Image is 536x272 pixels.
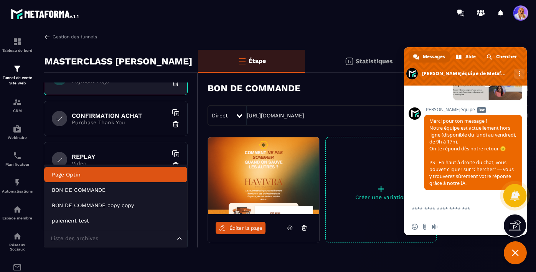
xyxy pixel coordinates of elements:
[326,194,436,200] p: Créer une variation
[2,145,33,172] a: schedulerschedulerPlanificateur
[229,225,262,231] span: Éditer la page
[52,171,180,178] p: Page Optin
[212,112,228,119] span: Direct
[432,224,438,230] span: Message audio
[2,58,33,92] a: formationformationTunnel de vente Site web
[208,83,300,94] h3: BON DE COMMANDE
[237,56,247,66] img: bars-o.4a397970.svg
[465,51,476,63] span: Aide
[477,107,486,113] span: Bot
[52,217,180,224] p: paiement test
[496,51,517,63] span: Chercher
[49,234,175,243] input: Search for option
[412,224,418,230] span: Insérer un emoji
[13,232,22,241] img: social-network
[2,135,33,140] p: Webinaire
[247,112,304,119] a: [URL][DOMAIN_NAME]
[44,33,51,40] img: arrow
[2,92,33,119] a: formationformationCRM
[216,222,266,234] a: Éditer la page
[422,224,428,230] span: Envoyer un fichier
[13,124,22,134] img: automations
[13,37,22,46] img: formation
[326,183,436,194] p: +
[13,97,22,107] img: formation
[249,57,266,64] p: Étape
[2,75,33,86] p: Tunnel de vente Site web
[13,205,22,214] img: automations
[13,151,22,160] img: scheduler
[2,172,33,199] a: automationsautomationsAutomatisations
[72,112,168,119] h6: CONFIRMATION ACHAT
[2,226,33,257] a: social-networksocial-networkRéseaux Sociaux
[451,51,481,63] div: Aide
[345,57,354,66] img: stats.20deebd0.svg
[45,54,192,69] p: MASTERCLASS [PERSON_NAME]
[429,118,516,186] span: Merci pour ton message ! Notre équipe est actuellement hors ligne (disponible du lundi au vendred...
[11,7,80,21] img: logo
[44,230,188,247] div: Search for option
[13,64,22,73] img: formation
[72,160,168,166] p: Video
[52,201,180,209] p: BON DE COMMANDE copy copy
[13,263,22,272] img: email
[409,51,450,63] div: Messages
[2,31,33,58] a: formationformationTableau de bord
[72,153,168,160] h6: REPLAY
[172,162,180,169] img: trash
[423,51,445,63] span: Messages
[2,109,33,113] p: CRM
[13,178,22,187] img: automations
[208,137,319,214] img: image
[2,162,33,166] p: Planificateur
[482,51,522,63] div: Chercher
[72,119,168,125] p: Purchase Thank You
[514,69,524,79] div: Autres canaux
[504,241,527,264] div: Fermer le chat
[2,48,33,53] p: Tableau de bord
[44,33,97,40] a: Gestion des tunnels
[72,78,168,84] p: Payment Page
[424,107,522,112] span: [PERSON_NAME]équipe
[412,206,502,213] textarea: Entrez votre message...
[2,189,33,193] p: Automatisations
[2,216,33,220] p: Espace membre
[172,79,180,87] img: trash
[172,120,180,128] img: trash
[2,199,33,226] a: automationsautomationsEspace membre
[2,119,33,145] a: automationsautomationsWebinaire
[52,186,180,194] p: BON DE COMMANDE
[2,243,33,251] p: Réseaux Sociaux
[356,58,393,65] p: Statistiques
